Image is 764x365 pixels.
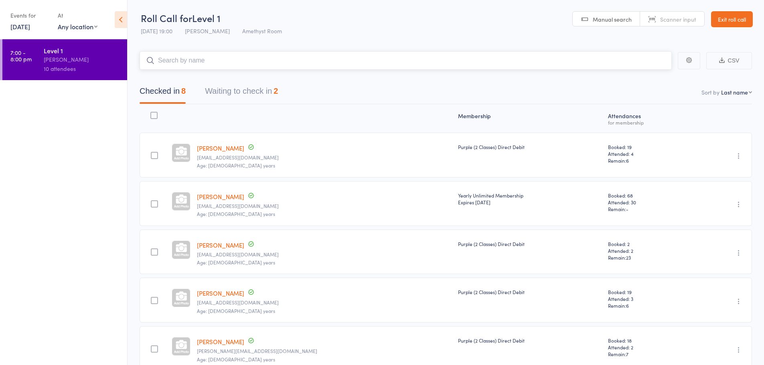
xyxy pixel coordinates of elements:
[608,240,688,247] span: Booked: 2
[141,11,192,24] span: Roll Call for
[608,199,688,206] span: Attended: 30
[58,9,97,22] div: At
[458,192,602,206] div: Yearly Unlimited Membership
[660,15,696,23] span: Scanner input
[458,288,602,295] div: Purple (2 Classes) Direct Debit
[274,87,278,95] div: 2
[197,210,275,217] span: Age: [DEMOGRAPHIC_DATA] years
[626,302,629,309] span: 6
[197,289,244,297] a: [PERSON_NAME]
[626,206,628,212] span: -
[2,39,127,80] a: 7:00 -8:00 pmLevel 1[PERSON_NAME]10 attendees
[197,348,452,354] small: Stephanie.oconnor21@hotmail.com
[58,22,97,31] div: Any location
[197,307,275,314] span: Age: [DEMOGRAPHIC_DATA] years
[185,27,230,35] span: [PERSON_NAME]
[197,259,275,266] span: Age: [DEMOGRAPHIC_DATA] years
[197,356,275,363] span: Age: [DEMOGRAPHIC_DATA] years
[181,87,186,95] div: 8
[605,108,691,129] div: Atten­dances
[701,88,719,96] label: Sort by
[10,49,32,62] time: 7:00 - 8:00 pm
[197,300,452,305] small: Reagy-oli99@hotmail.com
[197,144,244,152] a: [PERSON_NAME]
[197,241,244,249] a: [PERSON_NAME]
[626,351,628,357] span: 7
[44,46,120,55] div: Level 1
[626,254,631,261] span: 23
[197,155,452,160] small: Manoli_a@yahoo.com
[593,15,632,23] span: Manual search
[10,9,50,22] div: Events for
[140,83,186,104] button: Checked in8
[458,199,602,206] div: Expires [DATE]
[608,351,688,357] span: Remain:
[44,64,120,73] div: 10 attendees
[721,88,748,96] div: Last name
[608,344,688,351] span: Attended: 2
[626,157,629,164] span: 6
[197,203,452,209] small: madisonlcoburn@gmail.com
[197,162,275,169] span: Age: [DEMOGRAPHIC_DATA] years
[141,27,172,35] span: [DATE] 19:00
[242,27,282,35] span: Amethyst Room
[608,302,688,309] span: Remain:
[608,120,688,125] div: for membership
[608,254,688,261] span: Remain:
[608,247,688,254] span: Attended: 2
[458,240,602,247] div: Purple (2 Classes) Direct Debit
[10,22,30,31] a: [DATE]
[44,55,120,64] div: [PERSON_NAME]
[608,206,688,212] span: Remain:
[205,83,278,104] button: Waiting to check in2
[608,288,688,295] span: Booked: 19
[197,252,452,257] small: tmatsalee@gmail.com
[192,11,221,24] span: Level 1
[608,157,688,164] span: Remain:
[197,337,244,346] a: [PERSON_NAME]
[711,11,753,27] a: Exit roll call
[608,295,688,302] span: Attended: 3
[608,143,688,150] span: Booked: 19
[608,337,688,344] span: Booked: 18
[608,192,688,199] span: Booked: 68
[455,108,605,129] div: Membership
[197,192,244,201] a: [PERSON_NAME]
[458,337,602,344] div: Purple (2 Classes) Direct Debit
[608,150,688,157] span: Attended: 4
[706,52,752,69] button: CSV
[140,51,672,70] input: Search by name
[458,143,602,150] div: Purple (2 Classes) Direct Debit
